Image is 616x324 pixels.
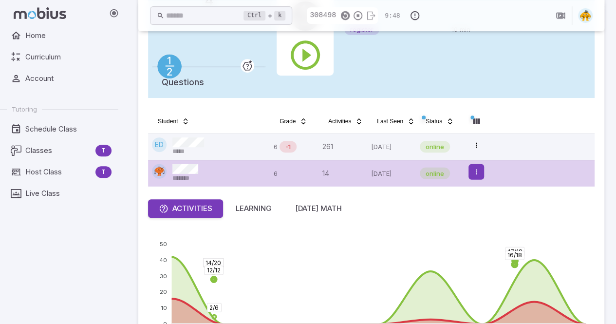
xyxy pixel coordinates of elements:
[364,8,377,23] button: Leave Activity
[328,117,351,125] span: Activities
[280,142,297,152] span: -1
[25,30,112,41] span: Home
[159,256,167,263] tspan: 40
[307,7,378,24] div: Join Code - Students can join by entering this code
[236,203,272,214] div: Learning
[159,288,167,295] tspan: 20
[307,10,336,21] p: 308498
[159,272,167,279] tspan: 30
[159,241,167,248] tspan: 50
[322,114,369,129] button: Activities
[274,114,313,129] button: Grade
[25,188,112,199] span: Live Class
[157,54,182,78] a: Fractions/Decimals
[95,167,112,177] span: T
[161,305,167,311] tspan: 10
[25,52,112,62] span: Curriculum
[274,164,315,183] p: 6
[371,137,412,156] p: Sep 25 5:42:07 PM
[158,117,178,125] span: Student
[12,105,37,114] span: Tutoring
[420,114,460,129] button: Status
[95,146,112,155] span: T
[371,164,412,183] p: Oct 9 3:26:10 PM
[551,6,570,25] button: Join in Zoom Client
[162,66,204,89] h5: Questions
[426,117,442,125] span: Status
[371,114,421,129] button: Last Seen
[25,124,112,134] span: Schedule Class
[25,167,92,177] span: Host Class
[352,8,364,23] button: End Activity
[243,10,285,21] div: +
[274,11,285,20] kbd: k
[287,36,324,75] button: Start Activity
[152,114,195,129] button: Student
[25,145,92,156] span: Classes
[280,117,296,125] span: Grade
[295,203,342,214] div: [DATE] Math
[377,117,403,125] span: Last Seen
[274,142,278,152] p: 6
[322,164,363,183] div: 14
[578,8,593,23] img: semi-circle.svg
[406,6,424,25] button: Report an Issue
[152,137,167,152] div: ED
[339,8,352,23] button: Resend Code
[420,169,450,178] span: online
[280,141,297,152] div: Math is below age level
[243,11,265,20] kbd: Ctrl
[385,11,400,21] p: Time Remaining
[468,114,484,129] button: Column visibility
[159,203,212,214] div: Activities
[25,73,112,84] span: Account
[152,164,167,179] img: oval.svg
[420,142,450,152] span: online
[322,137,363,156] div: 261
